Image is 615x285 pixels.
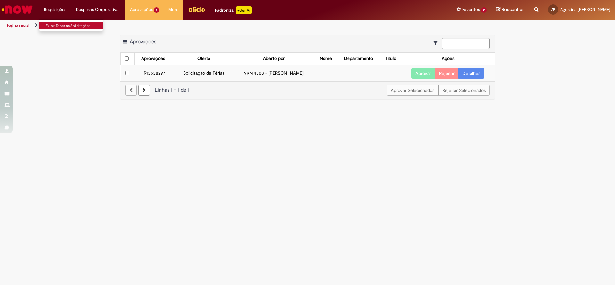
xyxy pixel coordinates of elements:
td: 99744308 - [PERSON_NAME] [233,65,315,81]
p: +GenAi [236,6,252,14]
span: Favoritos [462,6,480,13]
span: Aprovações [130,38,156,45]
div: Aberto por [263,55,285,62]
span: 2 [481,7,487,13]
th: Aprovações [134,53,175,65]
ul: Trilhas de página [5,20,405,31]
div: Aprovações [141,55,165,62]
span: Rascunhos [502,6,525,12]
div: Oferta [197,55,210,62]
div: Nome [320,55,332,62]
ul: Requisições [39,19,103,31]
div: Padroniza [215,6,252,14]
a: Detalhes [458,68,484,79]
span: AP [551,7,555,12]
i: Mostrar filtros para: Suas Solicitações [434,41,440,45]
button: Rejeitar [435,68,459,79]
td: R13538297 [134,65,175,81]
span: Agostina [PERSON_NAME] [560,7,610,12]
div: Ações [442,55,454,62]
span: Despesas Corporativas [76,6,120,13]
span: Aprovações [130,6,153,13]
span: 1 [154,7,159,13]
a: Exibir Todas as Solicitações [39,22,110,29]
a: Página inicial [7,23,29,28]
div: Título [385,55,396,62]
span: Requisições [44,6,66,13]
td: Solicitação de Férias [175,65,233,81]
div: Departamento [344,55,373,62]
a: Rascunhos [496,7,525,13]
span: More [168,6,178,13]
img: click_logo_yellow_360x200.png [188,4,205,14]
img: ServiceNow [1,3,34,16]
div: Linhas 1 − 1 de 1 [125,86,490,94]
button: Aprovar [411,68,435,79]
